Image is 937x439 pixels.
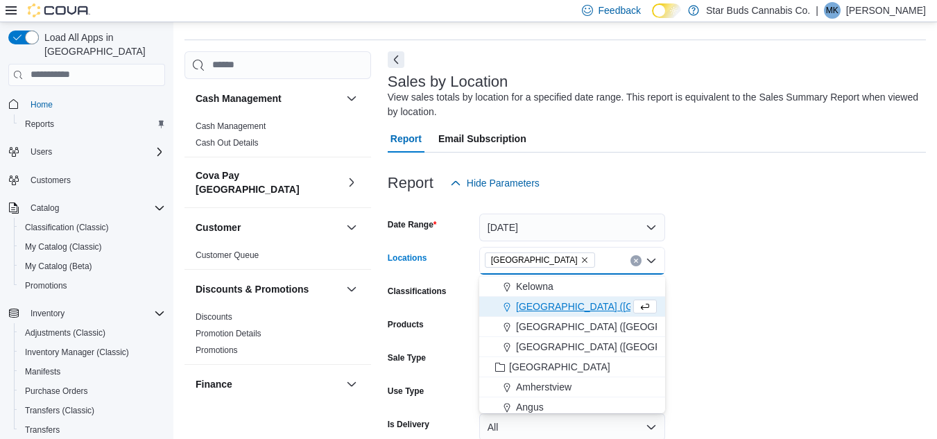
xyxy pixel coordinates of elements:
[25,366,60,377] span: Manifests
[706,2,810,19] p: Star Buds Cannabis Co.
[19,116,60,132] a: Reports
[184,118,371,157] div: Cash Management
[196,169,341,196] button: Cova Pay [GEOGRAPHIC_DATA]
[196,407,262,417] a: GL Account Totals
[19,239,165,255] span: My Catalog (Classic)
[479,297,665,317] button: [GEOGRAPHIC_DATA] ([GEOGRAPHIC_DATA])
[19,422,65,438] a: Transfers
[516,380,571,394] span: Amherstview
[343,174,360,191] button: Cova Pay [GEOGRAPHIC_DATA]
[25,144,165,160] span: Users
[196,345,238,356] span: Promotions
[343,90,360,107] button: Cash Management
[19,402,100,419] a: Transfers (Classic)
[25,405,94,416] span: Transfers (Classic)
[516,320,728,334] span: [GEOGRAPHIC_DATA] ([GEOGRAPHIC_DATA])
[19,402,165,419] span: Transfers (Classic)
[25,171,165,189] span: Customers
[25,327,105,338] span: Adjustments (Classic)
[646,255,657,266] button: Close list of options
[630,255,642,266] button: Clear input
[25,424,60,436] span: Transfers
[491,253,578,267] span: [GEOGRAPHIC_DATA]
[196,328,261,339] span: Promotion Details
[445,169,545,197] button: Hide Parameters
[196,138,259,148] a: Cash Out Details
[196,311,232,322] span: Discounts
[388,51,404,68] button: Next
[196,312,232,322] a: Discounts
[438,125,526,153] span: Email Subscription
[19,325,111,341] a: Adjustments (Classic)
[19,116,165,132] span: Reports
[196,250,259,260] a: Customer Queue
[479,317,665,337] button: [GEOGRAPHIC_DATA] ([GEOGRAPHIC_DATA])
[196,250,259,261] span: Customer Queue
[25,261,92,272] span: My Catalog (Beta)
[3,198,171,218] button: Catalog
[25,305,70,322] button: Inventory
[19,383,94,399] a: Purchase Orders
[388,219,437,230] label: Date Range
[25,200,65,216] button: Catalog
[39,31,165,58] span: Load All Apps in [GEOGRAPHIC_DATA]
[19,325,165,341] span: Adjustments (Classic)
[516,300,728,313] span: [GEOGRAPHIC_DATA] ([GEOGRAPHIC_DATA])
[516,400,544,414] span: Angus
[196,221,241,234] h3: Customer
[19,277,73,294] a: Promotions
[388,419,429,430] label: Is Delivery
[516,340,728,354] span: [GEOGRAPHIC_DATA] ([GEOGRAPHIC_DATA])
[196,282,341,296] button: Discounts & Promotions
[28,3,90,17] img: Cova
[14,323,171,343] button: Adjustments (Classic)
[19,363,66,380] a: Manifests
[479,377,665,397] button: Amherstview
[343,281,360,298] button: Discounts & Promotions
[31,308,65,319] span: Inventory
[196,121,266,132] span: Cash Management
[516,279,553,293] span: Kelowna
[343,219,360,236] button: Customer
[19,219,114,236] a: Classification (Classic)
[3,142,171,162] button: Users
[19,258,98,275] a: My Catalog (Beta)
[467,176,540,190] span: Hide Parameters
[19,363,165,380] span: Manifests
[25,119,54,130] span: Reports
[31,203,59,214] span: Catalog
[31,146,52,157] span: Users
[388,352,426,363] label: Sale Type
[479,277,665,297] button: Kelowna
[196,377,232,391] h3: Finance
[479,337,665,357] button: [GEOGRAPHIC_DATA] ([GEOGRAPHIC_DATA])
[184,309,371,364] div: Discounts & Promotions
[3,170,171,190] button: Customers
[388,74,508,90] h3: Sales by Location
[31,99,53,110] span: Home
[19,344,135,361] a: Inventory Manager (Classic)
[824,2,841,19] div: Megan Keith
[196,406,262,418] span: GL Account Totals
[25,241,102,252] span: My Catalog (Classic)
[25,386,88,397] span: Purchase Orders
[196,121,266,131] a: Cash Management
[846,2,926,19] p: [PERSON_NAME]
[390,125,422,153] span: Report
[196,377,341,391] button: Finance
[485,252,595,268] span: Manitoba
[509,360,610,374] span: [GEOGRAPHIC_DATA]
[196,92,341,105] button: Cash Management
[19,422,165,438] span: Transfers
[31,175,71,186] span: Customers
[14,114,171,134] button: Reports
[388,90,919,119] div: View sales totals by location for a specified date range. This report is equivalent to the Sales ...
[14,401,171,420] button: Transfers (Classic)
[3,94,171,114] button: Home
[388,319,424,330] label: Products
[25,200,165,216] span: Catalog
[19,344,165,361] span: Inventory Manager (Classic)
[14,362,171,381] button: Manifests
[25,305,165,322] span: Inventory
